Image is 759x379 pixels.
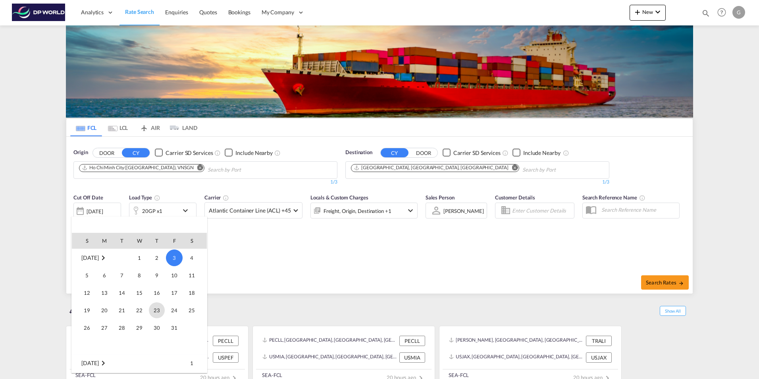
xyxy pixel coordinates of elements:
[96,284,113,302] td: Monday October 13 2025
[131,285,147,301] span: 15
[184,302,200,318] span: 25
[184,355,200,371] span: 1
[79,267,95,283] span: 5
[79,302,95,318] span: 19
[184,285,200,301] span: 18
[72,319,96,336] td: Sunday October 26 2025
[72,302,96,319] td: Sunday October 19 2025
[183,249,207,267] td: Saturday October 4 2025
[72,284,207,302] tr: Week 3
[131,267,148,284] td: Wednesday October 8 2025
[113,233,131,249] th: T
[96,320,112,336] span: 27
[113,267,131,284] td: Tuesday October 7 2025
[96,319,113,336] td: Monday October 27 2025
[148,302,166,319] td: Thursday October 23 2025
[183,267,207,284] td: Saturday October 11 2025
[96,302,113,319] td: Monday October 20 2025
[166,302,182,318] span: 24
[113,302,131,319] td: Tuesday October 21 2025
[114,302,130,318] span: 21
[72,354,131,372] td: November 2025
[131,302,147,318] span: 22
[113,319,131,336] td: Tuesday October 28 2025
[166,267,183,284] td: Friday October 10 2025
[131,302,148,319] td: Wednesday October 22 2025
[96,233,113,249] th: M
[96,302,112,318] span: 20
[166,284,183,302] td: Friday October 17 2025
[183,284,207,302] td: Saturday October 18 2025
[166,320,182,336] span: 31
[72,319,207,336] tr: Week 5
[72,336,207,354] tr: Week undefined
[72,354,207,372] tr: Week 1
[96,285,112,301] span: 13
[72,284,96,302] td: Sunday October 12 2025
[166,267,182,283] span: 10
[131,284,148,302] td: Wednesday October 15 2025
[131,320,147,336] span: 29
[96,267,112,283] span: 6
[72,267,96,284] td: Sunday October 5 2025
[148,267,166,284] td: Thursday October 9 2025
[131,267,147,283] span: 8
[131,250,147,266] span: 1
[72,267,207,284] tr: Week 2
[149,302,165,318] span: 23
[114,285,130,301] span: 14
[149,320,165,336] span: 30
[166,249,183,267] td: Friday October 3 2025
[81,254,98,261] span: [DATE]
[166,302,183,319] td: Friday October 24 2025
[72,302,207,319] tr: Week 4
[113,284,131,302] td: Tuesday October 14 2025
[72,249,207,267] tr: Week 1
[131,233,148,249] th: W
[72,233,96,249] th: S
[72,249,131,267] td: October 2025
[96,267,113,284] td: Monday October 6 2025
[183,233,207,249] th: S
[183,354,207,372] td: Saturday November 1 2025
[166,233,183,249] th: F
[184,250,200,266] span: 4
[79,320,95,336] span: 26
[148,233,166,249] th: T
[149,285,165,301] span: 16
[166,249,183,266] span: 3
[131,319,148,336] td: Wednesday October 29 2025
[148,319,166,336] td: Thursday October 30 2025
[183,302,207,319] td: Saturday October 25 2025
[148,284,166,302] td: Thursday October 16 2025
[114,320,130,336] span: 28
[149,250,165,266] span: 2
[166,319,183,336] td: Friday October 31 2025
[81,360,98,366] span: [DATE]
[114,267,130,283] span: 7
[166,285,182,301] span: 17
[131,249,148,267] td: Wednesday October 1 2025
[72,233,207,373] md-calendar: Calendar
[79,285,95,301] span: 12
[149,267,165,283] span: 9
[148,249,166,267] td: Thursday October 2 2025
[184,267,200,283] span: 11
